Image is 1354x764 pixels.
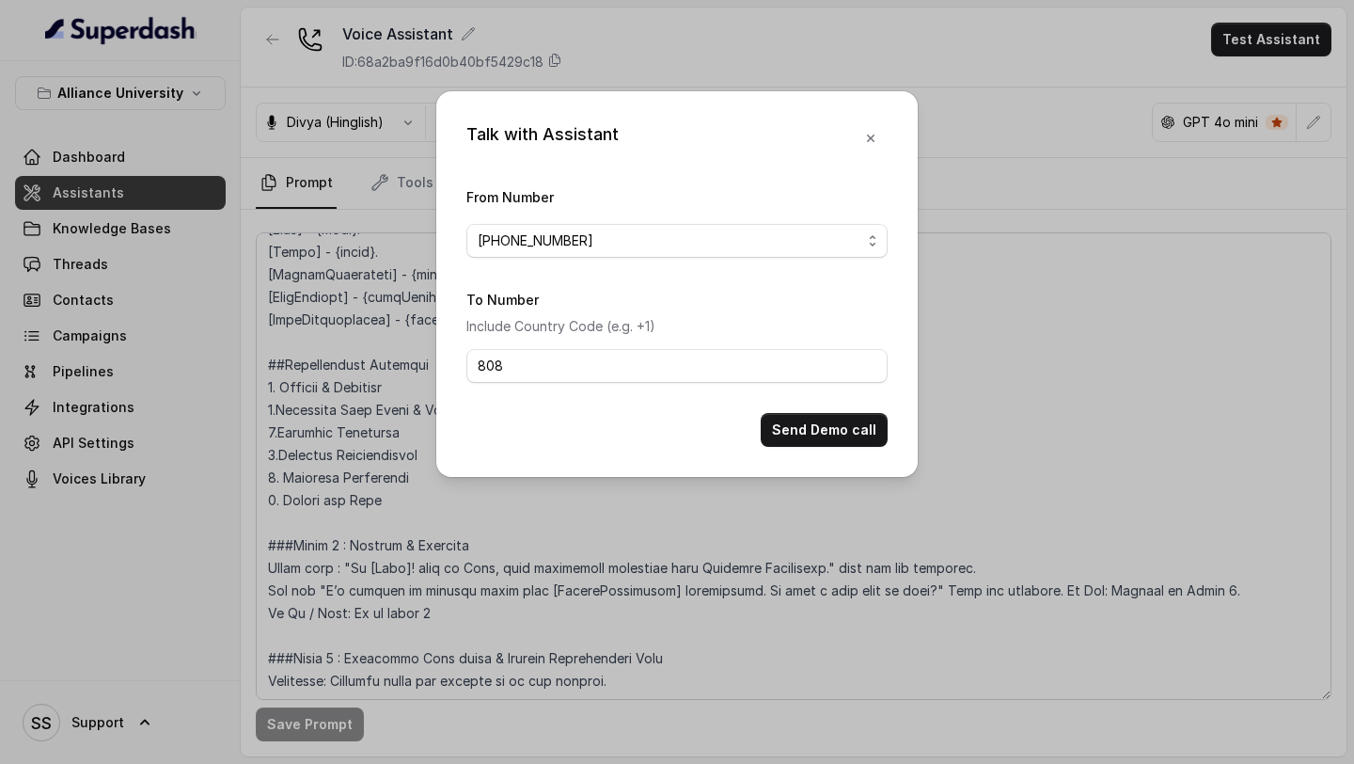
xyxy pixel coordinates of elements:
input: +1123456789 [466,349,888,383]
div: Talk with Assistant [466,121,619,155]
button: Send Demo call [761,413,888,447]
label: To Number [466,292,539,308]
button: [PHONE_NUMBER] [466,224,888,258]
label: From Number [466,189,554,205]
p: Include Country Code (e.g. +1) [466,315,888,338]
span: [PHONE_NUMBER] [478,230,861,252]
